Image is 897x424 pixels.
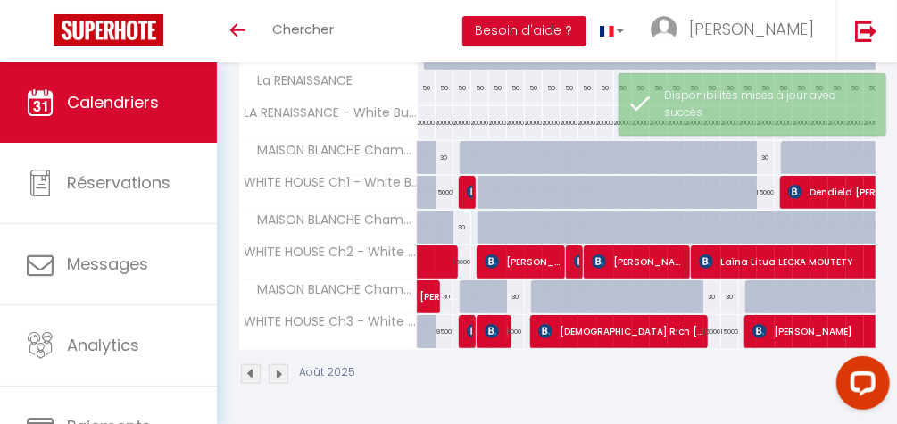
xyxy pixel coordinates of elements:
span: WHITE HOUSE Ch3 - White Butterfly Hotels - [GEOGRAPHIC_DATA] [242,315,420,328]
div: 20000 [525,106,543,139]
div: 20000 [596,106,614,139]
div: 50 [453,71,471,104]
span: MAISON BLANCHE Chambre 3 [242,280,420,300]
div: 50 [810,71,828,104]
div: 20000 [489,106,507,139]
span: Réservations [67,171,170,194]
div: 20000 [436,106,453,139]
div: 50 [418,71,436,104]
div: 50 [793,71,810,104]
span: [PERSON_NAME] [592,245,687,279]
span: [PERSON_NAME] [467,175,473,209]
div: 50 [650,71,668,104]
div: 15000 [721,315,739,348]
span: LA RENAISSANCE - White Butterfly Hotels - [GEOGRAPHIC_DATA] [242,106,420,120]
div: 50 [846,71,864,104]
div: 50 [561,71,578,104]
span: [PERSON_NAME] [574,245,580,279]
span: [DEMOGRAPHIC_DATA] Rich [PERSON_NAME] [538,314,705,348]
span: La RENAISSANCE [242,71,358,91]
div: 15000 [703,315,721,348]
span: MAISON BLANCHE Chambre 2 [242,211,420,230]
div: 50 [721,71,739,104]
span: WHITE HOUSE Ch1 - White Butterfly Hotels - [GEOGRAPHIC_DATA] [242,176,420,189]
div: 20000 [471,106,489,139]
span: Chercher [272,20,334,38]
div: 30 [721,280,739,313]
div: 30 [436,141,453,174]
span: [PERSON_NAME] [419,270,461,304]
div: 50 [668,71,685,104]
span: [PERSON_NAME] [485,245,562,279]
div: 20000 [561,106,578,139]
span: Analytics [67,334,139,356]
span: [PERSON_NAME] [689,18,814,40]
div: 50 [775,71,793,104]
div: 30 [453,211,471,244]
a: [PERSON_NAME] [411,280,428,314]
img: ... [651,16,677,43]
div: 9500 [436,315,453,348]
p: Août 2025 [299,364,355,381]
div: 50 [703,71,721,104]
div: 50 [757,71,775,104]
div: 9000 [507,315,525,348]
div: 15000 [757,176,775,209]
iframe: LiveChat chat widget [822,349,897,424]
div: 15000 [436,176,453,209]
button: Besoin d'aide ? [462,16,586,46]
span: Messages [67,253,148,275]
div: 30 [703,280,721,313]
div: 50 [632,71,650,104]
div: 50 [489,71,507,104]
div: 50 [471,71,489,104]
div: 50 [507,71,525,104]
div: 50 [614,71,632,104]
div: 20000 [453,106,471,139]
div: 30 [507,280,525,313]
img: Super Booking [54,14,163,46]
span: WHITE HOUSE Ch2 - White Butterfly Hotels - [GEOGRAPHIC_DATA] [242,245,420,259]
span: MAISON BLANCHE Chambre 1 [242,141,420,161]
div: 20000 [578,106,596,139]
span: DE LA [PERSON_NAME] [467,314,473,348]
div: 50 [543,71,561,104]
div: 50 [739,71,757,104]
div: 50 [436,71,453,104]
div: 50 [685,71,703,104]
div: 50 [525,71,543,104]
div: 50 [596,71,614,104]
span: Calendriers [67,91,159,113]
div: 50 [828,71,846,104]
div: 50 [864,71,882,104]
span: [PERSON_NAME] [485,314,509,348]
div: 20000 [543,106,561,139]
div: 50 [578,71,596,104]
img: logout [855,20,877,42]
div: 20000 [614,106,632,139]
div: Disponibilités mises à jour avec succès [664,87,868,121]
div: 20000 [507,106,525,139]
div: 20000 [418,106,436,139]
div: 30 [757,141,775,174]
